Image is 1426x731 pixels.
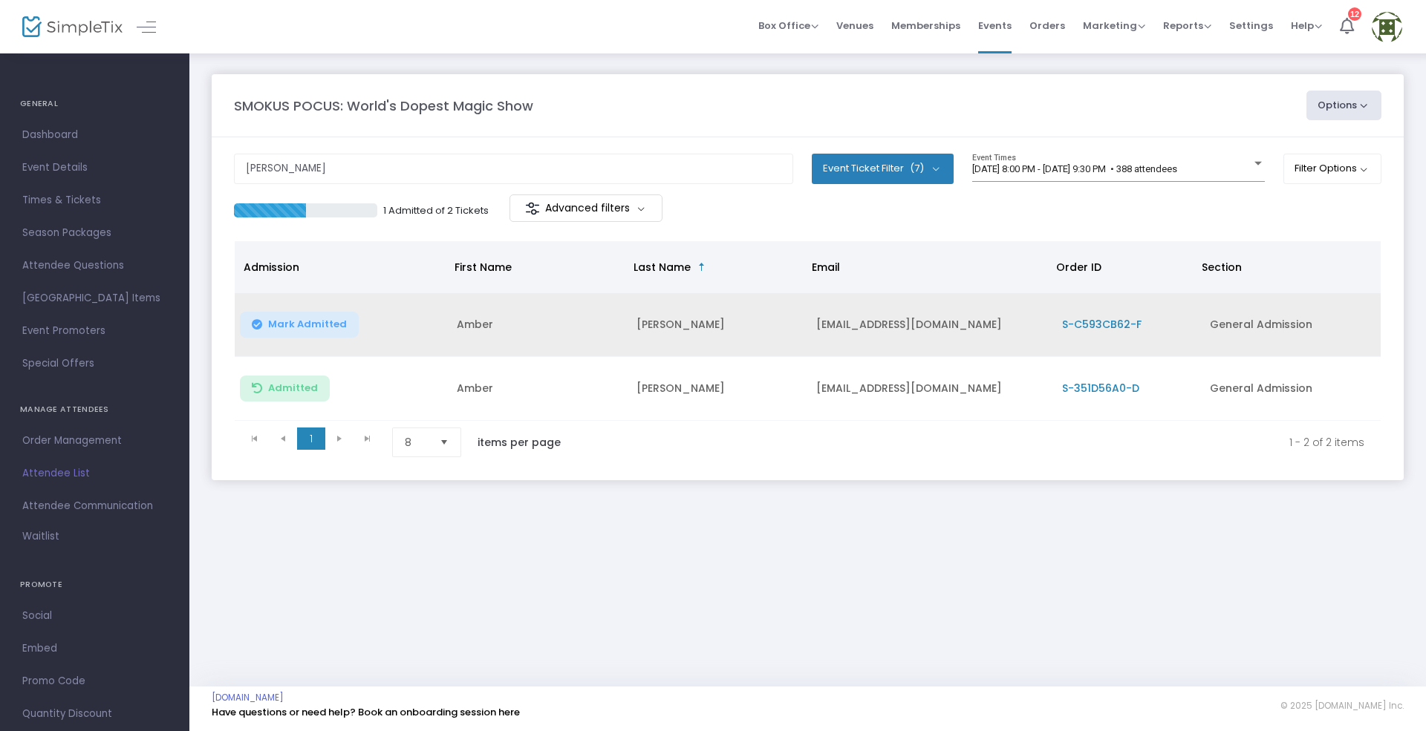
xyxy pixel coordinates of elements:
td: [EMAIL_ADDRESS][DOMAIN_NAME] [807,293,1053,357]
span: Event Promoters [22,321,167,341]
span: Reports [1163,19,1211,33]
button: Filter Options [1283,154,1382,183]
span: Attendee Communication [22,496,167,516]
span: Marketing [1083,19,1145,33]
a: [DOMAIN_NAME] [212,692,284,704]
td: Amber [448,357,628,421]
h4: GENERAL [20,89,169,119]
span: Attendee List [22,464,167,483]
span: Order ID [1056,260,1101,275]
span: Venues [836,7,873,45]
span: Social [22,606,167,626]
button: Event Ticket Filter(7) [812,154,954,183]
div: 12 [1348,7,1361,21]
span: Order Management [22,431,167,450]
h4: PROMOTE [20,570,169,600]
input: Search by name, order number, email, ip address [234,154,793,184]
button: Admitted [240,376,330,401]
h4: MANAGE ATTENDEES [20,395,169,424]
td: Amber [448,293,628,357]
span: Events [978,7,1012,45]
button: Select [434,428,455,456]
span: Waitlist [22,529,59,544]
span: 8 [405,435,428,450]
span: Admitted [268,382,318,394]
button: Options [1306,91,1382,120]
span: Admission [244,260,299,275]
td: [PERSON_NAME] [628,293,807,357]
m-button: Advanced filters [509,194,663,222]
span: Box Office [758,19,818,33]
td: General Admission [1201,357,1381,421]
span: Promo Code [22,672,167,691]
m-panel-title: SMOKUS POCUS: World's Dopest Magic Show [234,96,533,116]
span: Event Details [22,158,167,177]
td: General Admission [1201,293,1381,357]
p: 1 Admitted of 2 Tickets [383,203,489,218]
span: Sortable [696,261,708,273]
span: S-C593CB62-F [1062,317,1142,332]
a: Have questions or need help? Book an onboarding session here [212,705,520,719]
span: S-351D56A0-D [1062,381,1139,396]
span: [GEOGRAPHIC_DATA] Items [22,289,167,308]
span: Mark Admitted [268,318,347,330]
label: items per page [478,435,561,450]
span: Quantity Discount [22,704,167,724]
span: Special Offers [22,354,167,373]
span: Orders [1029,7,1065,45]
span: [DATE] 8:00 PM - [DATE] 9:30 PM • 388 attendees [972,163,1177,174]
td: [PERSON_NAME] [628,357,807,421]
span: Season Packages [22,223,167,243]
span: Settings [1229,7,1273,45]
span: Last Name [634,260,691,275]
span: Page 1 [297,427,325,450]
span: Times & Tickets [22,191,167,210]
span: © 2025 [DOMAIN_NAME] Inc. [1280,700,1404,712]
span: Help [1291,19,1322,33]
kendo-pager-info: 1 - 2 of 2 items [592,427,1364,457]
span: Memberships [891,7,960,45]
span: Section [1202,260,1242,275]
span: Embed [22,639,167,658]
span: Attendee Questions [22,256,167,275]
span: Email [812,260,840,275]
button: Mark Admitted [240,312,359,338]
span: Dashboard [22,125,167,145]
span: First Name [455,260,512,275]
td: [EMAIL_ADDRESS][DOMAIN_NAME] [807,357,1053,421]
span: (7) [910,163,924,174]
img: filter [525,201,540,216]
div: Data table [235,241,1381,421]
